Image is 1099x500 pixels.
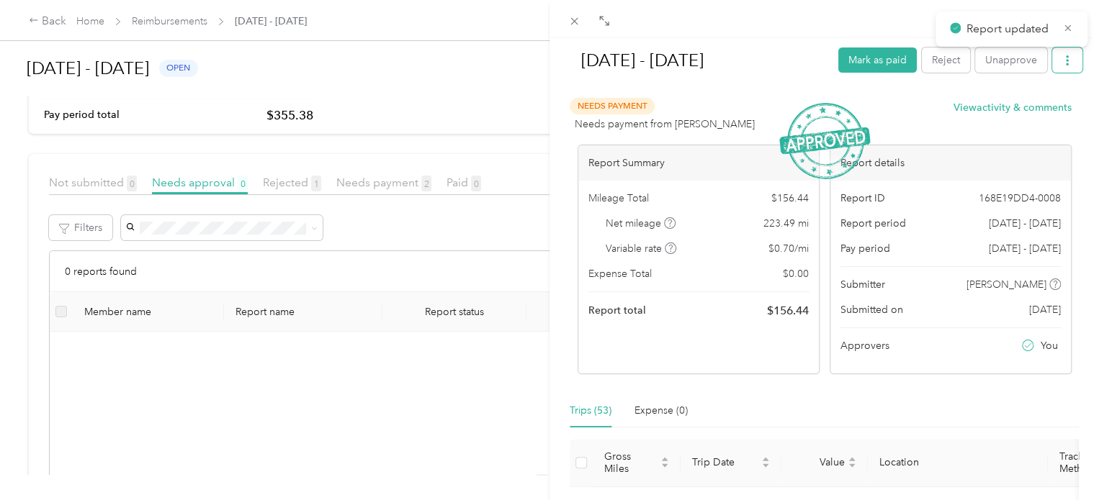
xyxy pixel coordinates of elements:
[840,241,890,256] span: Pay period
[1018,419,1099,500] iframe: Everlance-gr Chat Button Frame
[771,191,809,206] span: $ 156.44
[606,216,676,231] span: Net mileage
[660,461,669,470] span: caret-down
[761,461,770,470] span: caret-down
[830,145,1071,181] div: Report details
[922,47,970,73] button: Reject
[606,241,676,256] span: Variable rate
[779,103,870,180] img: ApprovedStamp
[848,455,856,463] span: caret-up
[692,456,758,468] span: Trip Date
[570,403,611,419] div: Trips (53)
[1041,338,1058,353] span: You
[793,456,845,468] span: Value
[840,338,889,353] span: Approvers
[783,266,809,281] span: $ 0.00
[848,461,856,470] span: caret-down
[763,216,809,231] span: 223.49 mi
[588,266,652,281] span: Expense Total
[979,191,1061,206] span: 168E19DD4-0008
[570,98,655,114] span: Needs Payment
[966,277,1046,292] span: [PERSON_NAME]
[966,20,1052,38] p: Report updated
[578,145,819,181] div: Report Summary
[840,216,906,231] span: Report period
[954,100,1072,115] button: Viewactivity & comments
[840,302,903,317] span: Submitted on
[781,439,868,487] th: Value
[588,191,649,206] span: Mileage Total
[575,117,755,132] span: Needs payment from [PERSON_NAME]
[593,439,681,487] th: Gross Miles
[604,450,658,475] span: Gross Miles
[566,43,828,78] h1: Sep 1 - 30, 2025
[840,191,885,206] span: Report ID
[838,47,917,73] button: Mark as paid
[975,47,1047,73] button: Unapprove
[840,277,885,292] span: Submitter
[1029,302,1061,317] span: [DATE]
[768,241,809,256] span: $ 0.70 / mi
[660,455,669,463] span: caret-up
[681,439,781,487] th: Trip Date
[761,455,770,463] span: caret-up
[588,303,646,318] span: Report total
[989,216,1061,231] span: [DATE] - [DATE]
[767,302,809,319] span: $ 156.44
[634,403,688,419] div: Expense (0)
[989,241,1061,256] span: [DATE] - [DATE]
[868,439,1048,487] th: Location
